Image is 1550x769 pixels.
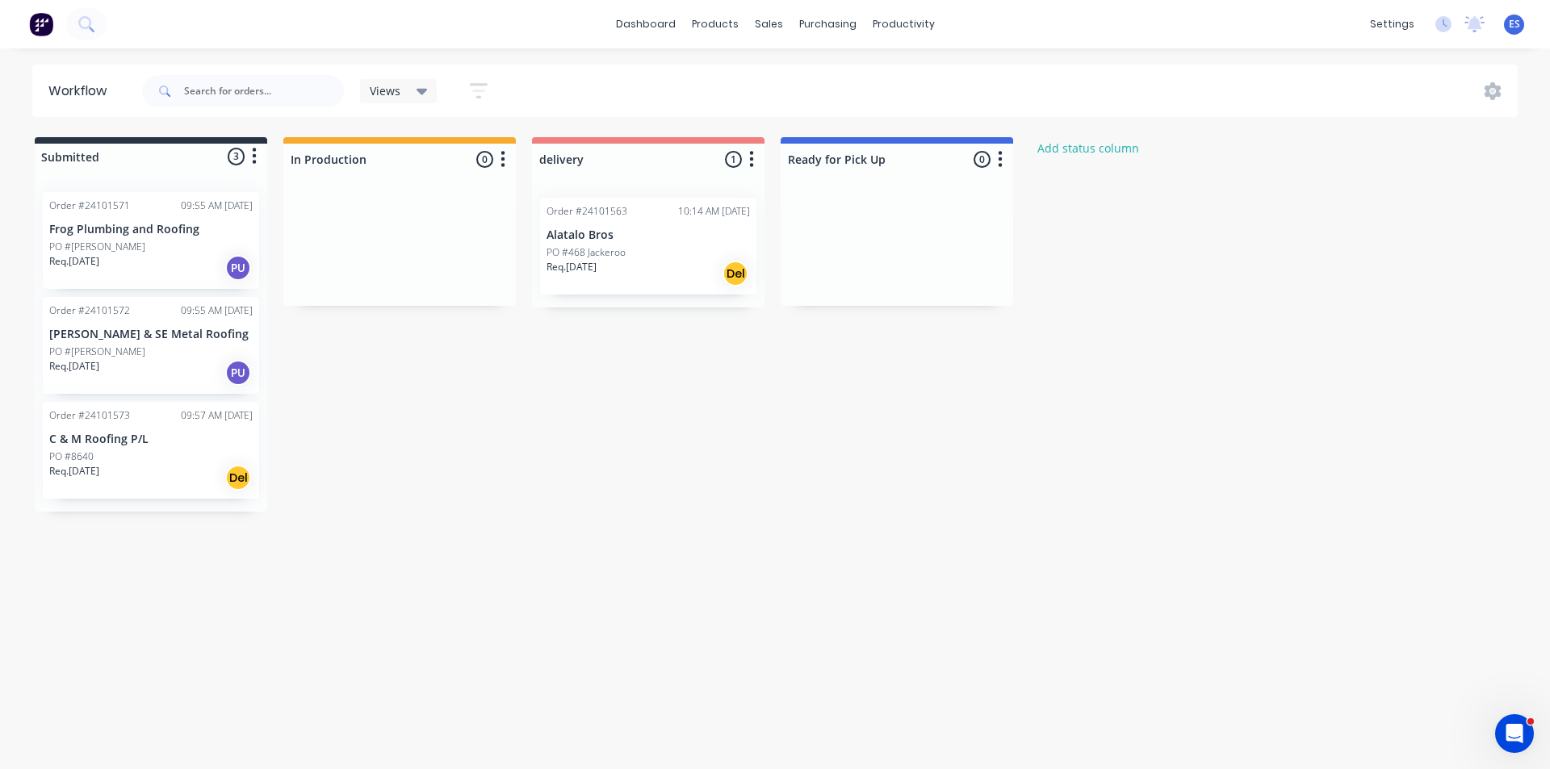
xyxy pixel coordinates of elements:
div: purchasing [791,12,865,36]
div: settings [1362,12,1422,36]
div: 09:55 AM [DATE] [181,199,253,213]
div: 09:57 AM [DATE] [181,408,253,423]
div: PU [225,255,251,281]
p: PO #8640 [49,449,94,464]
button: Add status column [1029,137,1148,159]
div: Order #24101572 [49,303,130,318]
div: Workflow [48,81,115,101]
div: Order #2410157109:55 AM [DATE]Frog Plumbing and RoofingPO #[PERSON_NAME]Req.[DATE]PU [43,192,259,289]
span: Views [370,82,400,99]
p: PO #[PERSON_NAME] [49,240,145,254]
div: Order #2410157309:57 AM [DATE]C & M Roofing P/LPO #8640Req.[DATE]Del [43,402,259,499]
div: productivity [865,12,943,36]
span: ES [1509,17,1520,31]
p: Req. [DATE] [49,464,99,479]
div: Order #24101571 [49,199,130,213]
a: dashboard [608,12,684,36]
div: sales [747,12,791,36]
img: Factory [29,12,53,36]
p: Req. [DATE] [49,254,99,269]
p: Frog Plumbing and Roofing [49,223,253,236]
p: PO #468 Jackeroo [547,245,626,260]
div: Del [225,465,251,491]
iframe: Intercom live chat [1495,714,1534,753]
p: C & M Roofing P/L [49,433,253,446]
p: [PERSON_NAME] & SE Metal Roofing [49,328,253,341]
div: 10:14 AM [DATE] [678,204,750,219]
p: PO #[PERSON_NAME] [49,345,145,359]
div: 09:55 AM [DATE] [181,303,253,318]
div: Order #2410156310:14 AM [DATE]Alatalo BrosPO #468 JackerooReq.[DATE]Del [540,198,756,295]
div: products [684,12,747,36]
div: PU [225,360,251,386]
p: Alatalo Bros [547,228,750,242]
p: Req. [DATE] [49,359,99,374]
p: Req. [DATE] [547,260,597,274]
input: Search for orders... [184,75,344,107]
div: Order #24101573 [49,408,130,423]
div: Del [723,261,748,286]
div: Order #24101563 [547,204,627,219]
div: Order #2410157209:55 AM [DATE][PERSON_NAME] & SE Metal RoofingPO #[PERSON_NAME]Req.[DATE]PU [43,297,259,394]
